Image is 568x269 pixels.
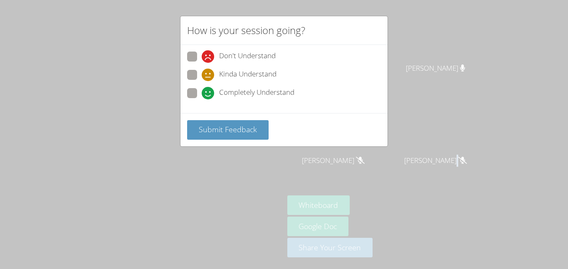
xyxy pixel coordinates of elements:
[187,120,269,140] button: Submit Feedback
[219,69,277,81] span: Kinda Understand
[219,87,294,99] span: Completely Understand
[219,50,276,63] span: Don't Understand
[199,124,257,134] span: Submit Feedback
[187,23,305,38] h2: How is your session going?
